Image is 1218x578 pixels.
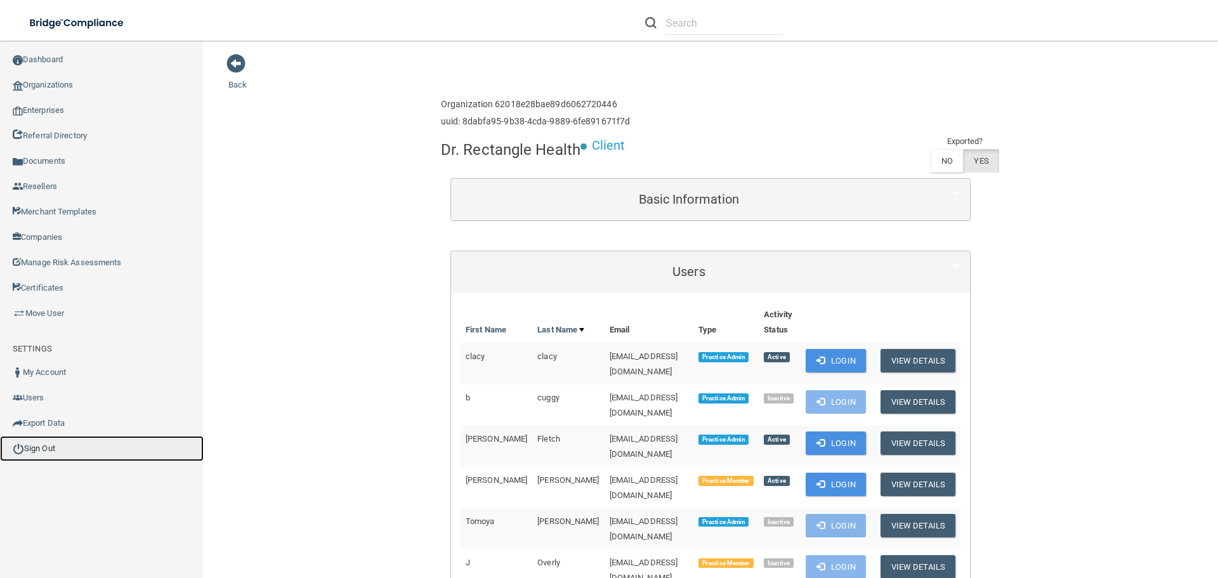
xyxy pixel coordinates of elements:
img: ic_dashboard_dark.d01f4a41.png [13,55,23,65]
button: Login [806,514,866,537]
span: Overly [537,558,560,567]
span: clacy [537,351,557,361]
span: Active [764,352,789,362]
h5: Basic Information [461,192,917,206]
img: organization-icon.f8decf85.png [13,81,23,91]
span: Inactive [764,558,794,568]
a: Basic Information [461,185,960,214]
button: Login [806,431,866,455]
span: [EMAIL_ADDRESS][DOMAIN_NAME] [610,475,678,500]
input: Search [666,11,782,35]
span: J [466,558,470,567]
span: Tomoya [466,516,495,526]
img: bridge_compliance_login_screen.278c3ca4.svg [19,10,136,36]
label: YES [963,149,999,173]
a: First Name [466,322,506,338]
h4: Dr. Rectangle Health [441,141,580,158]
span: Practice Admin [698,435,749,445]
a: Back [228,65,247,89]
span: [PERSON_NAME] [466,434,527,443]
span: Inactive [764,517,794,527]
span: cuggy [537,393,560,402]
span: b [466,393,470,402]
img: icon-documents.8dae5593.png [13,157,23,167]
label: SETTINGS [13,341,52,357]
span: Practice Member [698,558,754,568]
span: [EMAIL_ADDRESS][DOMAIN_NAME] [610,393,678,417]
span: Active [764,435,789,445]
a: Last Name [537,322,584,338]
button: View Details [881,390,955,414]
span: clacy [466,351,485,361]
img: ic_power_dark.7ecde6b1.png [13,443,24,454]
button: View Details [881,514,955,537]
button: View Details [881,349,955,372]
button: Login [806,473,866,496]
img: ic_reseller.de258add.png [13,181,23,192]
button: View Details [881,473,955,496]
span: [EMAIL_ADDRESS][DOMAIN_NAME] [610,351,678,376]
img: icon-export.b9366987.png [13,418,23,428]
span: Practice Admin [698,352,749,362]
th: Email [605,302,693,343]
a: Users [461,258,960,286]
img: briefcase.64adab9b.png [13,307,25,320]
label: NO [931,149,963,173]
img: icon-users.e205127d.png [13,393,23,403]
p: Client [592,134,625,157]
button: Login [806,349,866,372]
button: Login [806,390,866,414]
span: [EMAIL_ADDRESS][DOMAIN_NAME] [610,434,678,459]
button: View Details [881,431,955,455]
span: Practice Admin [698,517,749,527]
h5: Users [461,265,917,279]
span: [EMAIL_ADDRESS][DOMAIN_NAME] [610,516,678,541]
th: Type [693,302,759,343]
h6: Organization 62018e28bae89d6062720446 [441,100,630,109]
span: Fletch [537,434,560,443]
span: Inactive [764,393,794,404]
span: [PERSON_NAME] [537,475,599,485]
span: Practice Admin [698,393,749,404]
img: enterprise.0d942306.png [13,107,23,115]
td: Exported? [931,134,999,149]
span: [PERSON_NAME] [466,475,527,485]
th: Activity Status [759,302,801,343]
span: [PERSON_NAME] [537,516,599,526]
span: Practice Member [698,476,754,486]
h6: uuid: 8dabfa95-9b38-4cda-9889-6fe891671f7d [441,117,630,126]
img: ic-search.3b580494.png [645,17,657,29]
span: Active [764,476,789,486]
img: ic_user_dark.df1a06c3.png [13,367,23,378]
